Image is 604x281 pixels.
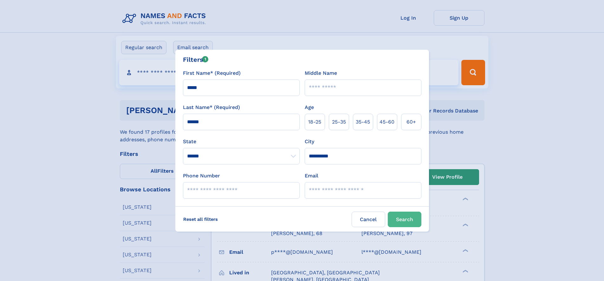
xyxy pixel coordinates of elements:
[183,138,300,145] label: State
[406,118,416,126] span: 60+
[305,104,314,111] label: Age
[308,118,321,126] span: 18‑25
[352,212,385,227] label: Cancel
[380,118,394,126] span: 45‑60
[388,212,421,227] button: Search
[305,172,318,180] label: Email
[179,212,222,227] label: Reset all filters
[305,138,314,145] label: City
[183,172,220,180] label: Phone Number
[356,118,370,126] span: 35‑45
[183,69,241,77] label: First Name* (Required)
[305,69,337,77] label: Middle Name
[183,104,240,111] label: Last Name* (Required)
[183,55,209,64] div: Filters
[332,118,346,126] span: 25‑35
